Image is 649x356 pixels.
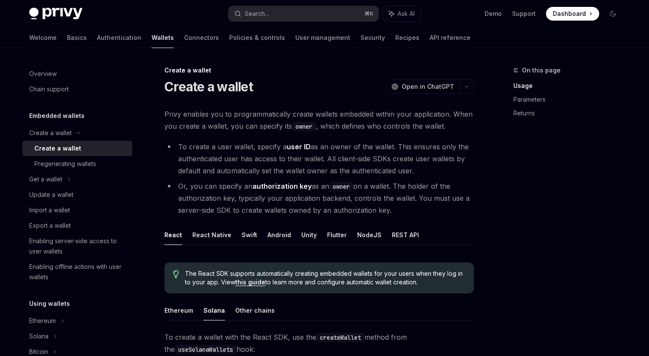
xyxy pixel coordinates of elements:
a: this guide [235,278,265,286]
a: Update a wallet [22,187,132,202]
a: Import a wallet [22,202,132,218]
button: Ask AI [383,6,421,21]
a: Returns [513,106,627,120]
a: Recipes [395,27,419,48]
div: Enabling offline actions with user wallets [29,262,127,282]
button: Unity [301,225,317,245]
button: Search...⌘K [228,6,379,21]
a: Pregenerating wallets [22,156,132,172]
span: Ask AI [397,9,415,18]
div: Pregenerating wallets [34,159,96,169]
svg: Tip [173,270,179,278]
span: The React SDK supports automatically creating embedded wallets for your users when they log in to... [185,269,465,287]
a: Authentication [97,27,141,48]
li: To create a user wallet, specify a as an owner of the wallet. This ensures only the authenticated... [164,141,474,177]
div: Export a wallet [29,220,71,231]
img: dark logo [29,8,82,20]
div: Search... [245,9,269,19]
div: Enabling server-side access to user wallets [29,236,127,256]
span: Dashboard [553,9,586,18]
a: Enabling offline actions with user wallets [22,259,132,285]
div: Solana [29,331,49,341]
a: Basics [67,27,87,48]
div: Import a wallet [29,205,70,215]
div: Create a wallet [164,66,474,75]
h1: Create a wallet [164,79,253,94]
button: Toggle dark mode [606,7,620,21]
button: Flutter [327,225,347,245]
a: Welcome [29,27,57,48]
a: Usage [513,79,627,93]
button: Open in ChatGPT [386,79,459,94]
strong: authorization key [252,182,312,190]
a: Security [361,27,385,48]
code: owner [329,182,353,191]
div: Update a wallet [29,190,73,200]
a: Policies & controls [229,27,285,48]
a: Connectors [184,27,219,48]
span: On this page [522,65,561,75]
div: Overview [29,69,57,79]
a: User management [295,27,350,48]
div: Get a wallet [29,174,62,184]
button: React [164,225,182,245]
button: Android [267,225,291,245]
div: Create a wallet [34,143,81,154]
li: Or, you can specify an as an on a wallet. The holder of the authorization key, typically your app... [164,180,474,216]
h5: Using wallets [29,299,70,309]
a: Export a wallet [22,218,132,233]
button: Swift [242,225,257,245]
code: useSolanaWallets [175,345,237,354]
div: Ethereum [29,316,56,326]
button: Solana [203,300,225,320]
h5: Embedded wallets [29,111,85,121]
div: Chain support [29,84,69,94]
code: createWallet [316,333,364,342]
a: Enabling server-side access to user wallets [22,233,132,259]
span: To create a wallet with the React SDK, use the method from the hook: [164,331,474,355]
a: Dashboard [546,7,599,21]
button: REST API [392,225,419,245]
div: Create a wallet [29,128,72,138]
a: Parameters [513,93,627,106]
a: Create a wallet [22,141,132,156]
span: ⌘ K [364,10,373,17]
a: Overview [22,66,132,81]
a: Wallets [152,27,174,48]
span: Open in ChatGPT [402,82,454,91]
span: Privy enables you to programmatically create wallets embedded within your application. When you c... [164,108,474,132]
button: React Native [192,225,231,245]
button: Other chains [235,300,275,320]
button: Ethereum [164,300,193,320]
a: API reference [430,27,470,48]
a: Support [512,9,536,18]
a: Chain support [22,81,132,97]
a: Demo [485,9,502,18]
code: owner [292,122,316,131]
button: NodeJS [357,225,382,245]
strong: user ID [287,142,311,151]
